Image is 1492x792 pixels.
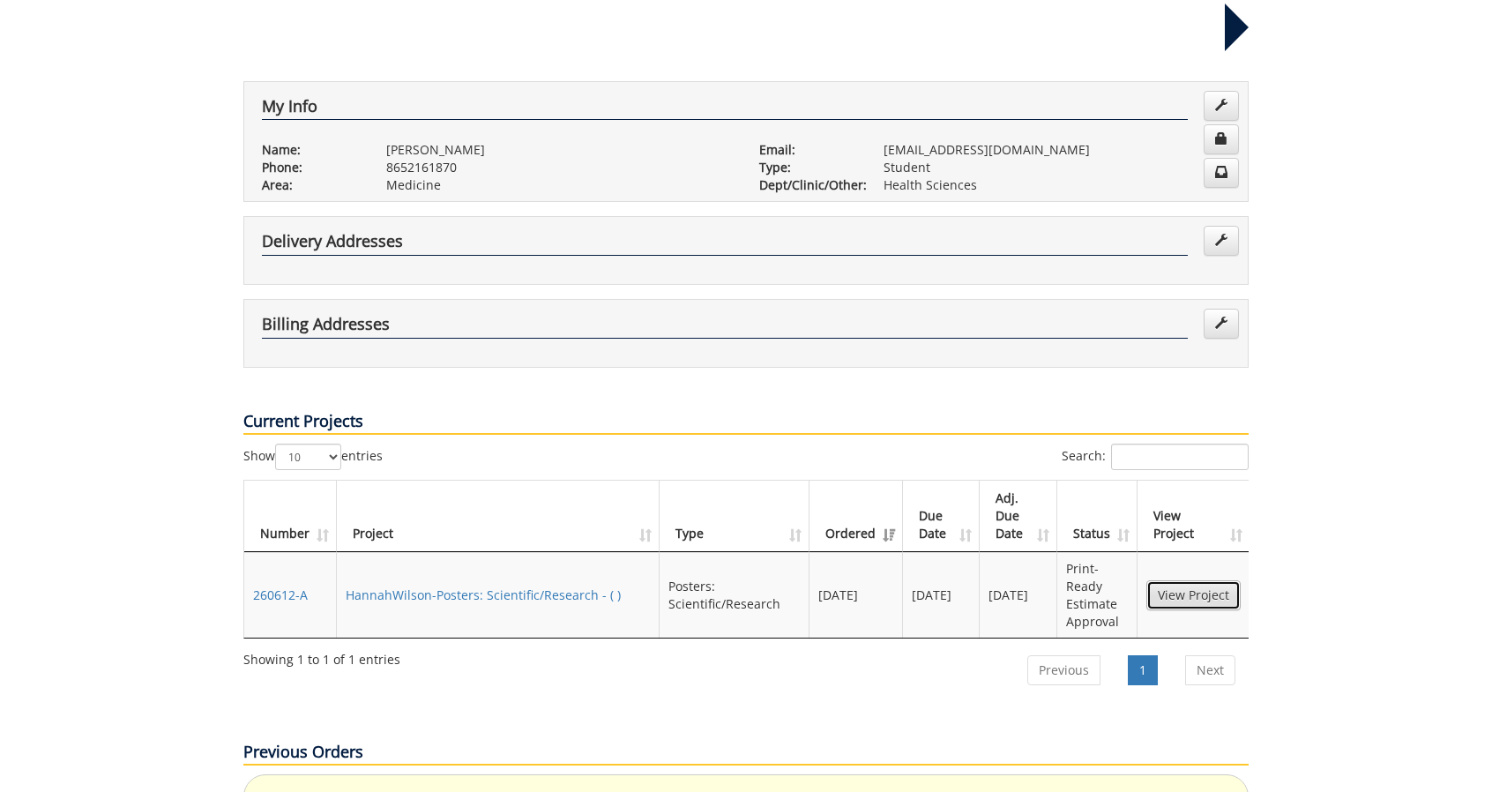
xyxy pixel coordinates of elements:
label: Show entries [243,444,383,470]
p: Email: [759,141,857,159]
th: Number: activate to sort column ascending [244,481,337,552]
td: Posters: Scientific/Research [660,552,809,638]
p: Dept/Clinic/Other: [759,176,857,194]
p: Current Projects [243,410,1249,435]
div: Showing 1 to 1 of 1 entries [243,644,400,669]
p: Student [884,159,1230,176]
a: Edit Info [1204,91,1239,121]
a: Edit Addresses [1204,309,1239,339]
select: Showentries [275,444,341,470]
a: 1 [1128,655,1158,685]
th: Project: activate to sort column ascending [337,481,660,552]
th: Adj. Due Date: activate to sort column ascending [980,481,1057,552]
a: 260612-A [253,587,308,603]
a: HannahWilson-Posters: Scientific/Research - ( ) [346,587,621,603]
p: Name: [262,141,360,159]
p: Area: [262,176,360,194]
h4: Billing Addresses [262,316,1188,339]
th: Due Date: activate to sort column ascending [903,481,981,552]
p: [PERSON_NAME] [386,141,733,159]
p: 8652161870 [386,159,733,176]
p: Previous Orders [243,741,1249,766]
th: View Project: activate to sort column ascending [1138,481,1250,552]
p: [EMAIL_ADDRESS][DOMAIN_NAME] [884,141,1230,159]
p: Health Sciences [884,176,1230,194]
h4: My Info [262,98,1188,121]
td: [DATE] [980,552,1057,638]
p: Phone: [262,159,360,176]
label: Search: [1062,444,1249,470]
a: Edit Addresses [1204,226,1239,256]
a: Previous [1027,655,1100,685]
td: Print-Ready Estimate Approval [1057,552,1138,638]
th: Status: activate to sort column ascending [1057,481,1138,552]
th: Ordered: activate to sort column ascending [809,481,903,552]
a: Next [1185,655,1235,685]
th: Type: activate to sort column ascending [660,481,809,552]
td: [DATE] [809,552,903,638]
a: Change Communication Preferences [1204,158,1239,188]
p: Medicine [386,176,733,194]
a: Change Password [1204,124,1239,154]
input: Search: [1111,444,1249,470]
td: [DATE] [903,552,981,638]
h4: Delivery Addresses [262,233,1188,256]
p: Type: [759,159,857,176]
a: View Project [1146,580,1241,610]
